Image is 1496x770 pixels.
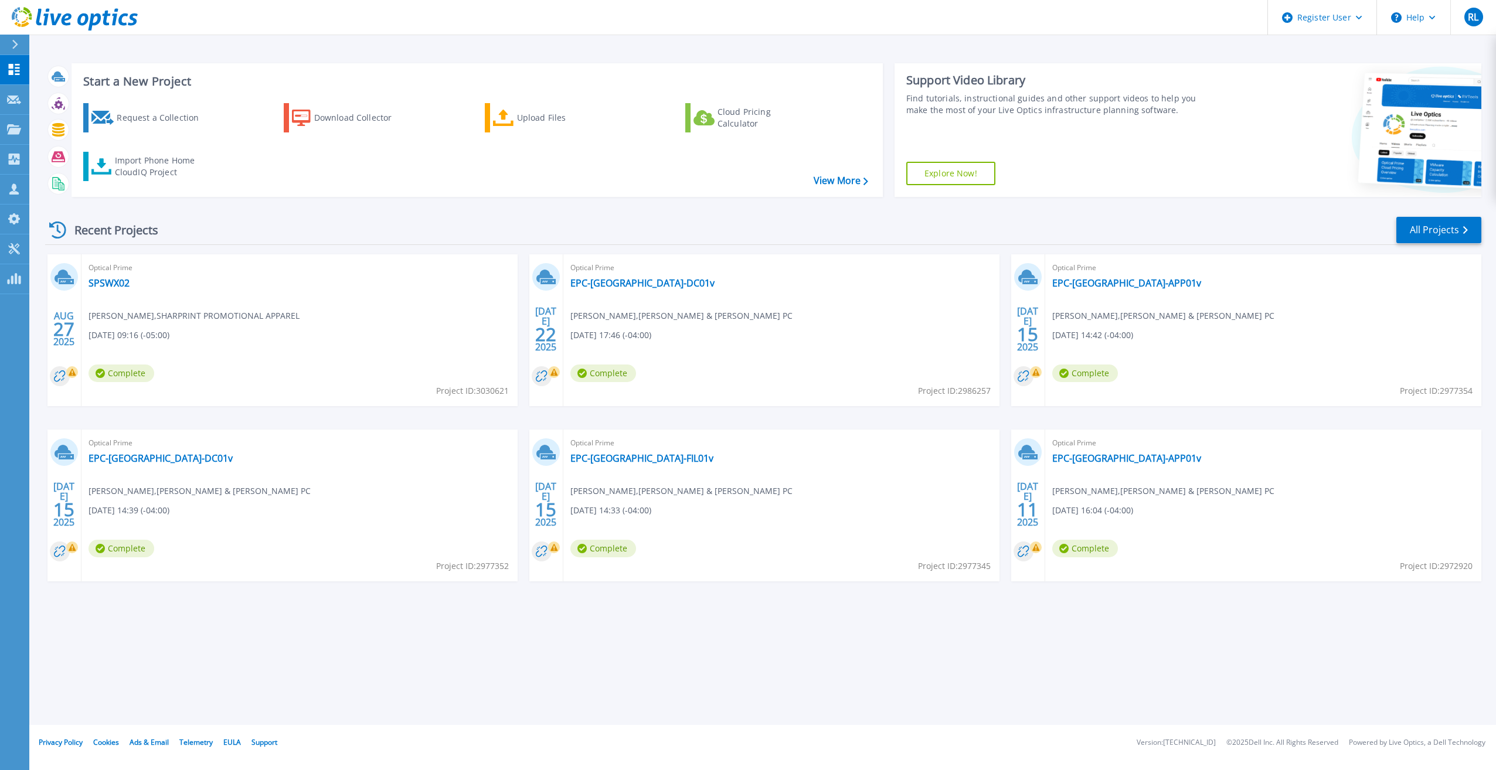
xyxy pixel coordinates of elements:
[1052,504,1133,517] span: [DATE] 16:04 (-04:00)
[1396,217,1481,243] a: All Projects
[89,437,511,449] span: Optical Prime
[1016,483,1039,526] div: [DATE] 2025
[570,437,992,449] span: Optical Prime
[1052,452,1201,464] a: EPC-[GEOGRAPHIC_DATA]-APP01v
[1017,505,1038,515] span: 11
[1052,437,1474,449] span: Optical Prime
[45,216,174,244] div: Recent Projects
[53,308,75,350] div: AUG 2025
[1226,739,1338,747] li: © 2025 Dell Inc. All Rights Reserved
[718,106,811,130] div: Cloud Pricing Calculator
[83,75,868,88] h3: Start a New Project
[179,737,213,747] a: Telemetry
[570,364,636,382] span: Complete
[535,329,556,339] span: 22
[535,505,556,515] span: 15
[89,504,169,517] span: [DATE] 14:39 (-04:00)
[89,540,154,557] span: Complete
[223,737,241,747] a: EULA
[1052,261,1474,274] span: Optical Prime
[251,737,277,747] a: Support
[1052,485,1274,498] span: [PERSON_NAME] , [PERSON_NAME] & [PERSON_NAME] PC
[918,560,991,573] span: Project ID: 2977345
[314,106,408,130] div: Download Collector
[89,485,311,498] span: [PERSON_NAME] , [PERSON_NAME] & [PERSON_NAME] PC
[89,452,233,464] a: EPC-[GEOGRAPHIC_DATA]-DC01v
[1052,329,1133,342] span: [DATE] 14:42 (-04:00)
[1052,364,1118,382] span: Complete
[1016,308,1039,350] div: [DATE] 2025
[535,308,557,350] div: [DATE] 2025
[1468,12,1478,22] span: RL
[1400,384,1473,397] span: Project ID: 2977354
[89,261,511,274] span: Optical Prime
[284,103,414,132] a: Download Collector
[89,277,130,289] a: SPSWX02
[570,329,651,342] span: [DATE] 17:46 (-04:00)
[436,560,509,573] span: Project ID: 2977352
[1052,540,1118,557] span: Complete
[485,103,616,132] a: Upload Files
[906,73,1209,88] div: Support Video Library
[53,505,74,515] span: 15
[535,483,557,526] div: [DATE] 2025
[814,175,868,186] a: View More
[89,329,169,342] span: [DATE] 09:16 (-05:00)
[53,483,75,526] div: [DATE] 2025
[436,384,509,397] span: Project ID: 3030621
[53,324,74,334] span: 27
[906,93,1209,116] div: Find tutorials, instructional guides and other support videos to help you make the most of your L...
[517,106,611,130] div: Upload Files
[570,485,793,498] span: [PERSON_NAME] , [PERSON_NAME] & [PERSON_NAME] PC
[1400,560,1473,573] span: Project ID: 2972920
[39,737,83,747] a: Privacy Policy
[93,737,119,747] a: Cookies
[115,155,206,178] div: Import Phone Home CloudIQ Project
[130,737,169,747] a: Ads & Email
[570,540,636,557] span: Complete
[1017,329,1038,339] span: 15
[918,384,991,397] span: Project ID: 2986257
[117,106,210,130] div: Request a Collection
[83,103,214,132] a: Request a Collection
[685,103,816,132] a: Cloud Pricing Calculator
[1137,739,1216,747] li: Version: [TECHNICAL_ID]
[570,277,715,289] a: EPC-[GEOGRAPHIC_DATA]-DC01v
[89,364,154,382] span: Complete
[570,261,992,274] span: Optical Prime
[1349,739,1485,747] li: Powered by Live Optics, a Dell Technology
[1052,309,1274,322] span: [PERSON_NAME] , [PERSON_NAME] & [PERSON_NAME] PC
[570,504,651,517] span: [DATE] 14:33 (-04:00)
[570,452,713,464] a: EPC-[GEOGRAPHIC_DATA]-FIL01v
[1052,277,1201,289] a: EPC-[GEOGRAPHIC_DATA]-APP01v
[89,309,300,322] span: [PERSON_NAME] , SHARPRINT PROMOTIONAL APPAREL
[906,162,995,185] a: Explore Now!
[570,309,793,322] span: [PERSON_NAME] , [PERSON_NAME] & [PERSON_NAME] PC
